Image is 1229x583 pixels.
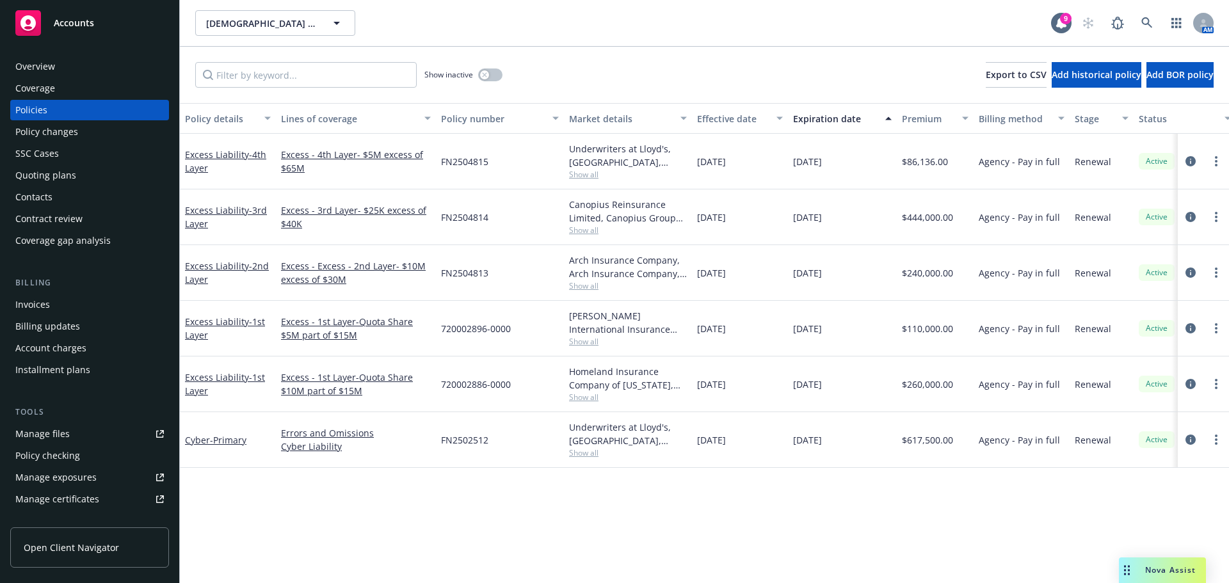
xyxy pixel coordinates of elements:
[1105,10,1130,36] a: Report a Bug
[10,230,169,251] a: Coverage gap analysis
[185,204,267,230] a: Excess Liability
[281,426,431,440] a: Errors and Omissions
[10,165,169,186] a: Quoting plans
[15,338,86,358] div: Account charges
[276,103,436,134] button: Lines of coverage
[1183,376,1198,392] a: circleInformation
[1209,321,1224,336] a: more
[10,316,169,337] a: Billing updates
[902,266,953,280] span: $240,000.00
[10,406,169,419] div: Tools
[1164,10,1189,36] a: Switch app
[10,294,169,315] a: Invoices
[436,103,564,134] button: Policy number
[10,360,169,380] a: Installment plans
[15,122,78,142] div: Policy changes
[788,103,897,134] button: Expiration date
[180,103,276,134] button: Policy details
[1060,13,1072,24] div: 9
[185,148,266,174] a: Excess Liability
[10,467,169,488] a: Manage exposures
[902,155,948,168] span: $86,136.00
[1075,155,1111,168] span: Renewal
[441,211,488,224] span: FN2504814
[1075,378,1111,391] span: Renewal
[569,253,687,280] div: Arch Insurance Company, Arch Insurance Company, Howden Broking Group
[1075,322,1111,335] span: Renewal
[1070,103,1134,134] button: Stage
[1144,156,1169,167] span: Active
[15,165,76,186] div: Quoting plans
[1209,265,1224,280] a: more
[10,209,169,229] a: Contract review
[1144,267,1169,278] span: Active
[210,434,246,446] span: - Primary
[1183,154,1198,169] a: circleInformation
[793,433,822,447] span: [DATE]
[185,434,246,446] a: Cyber
[10,338,169,358] a: Account charges
[15,56,55,77] div: Overview
[1144,323,1169,334] span: Active
[10,78,169,99] a: Coverage
[15,424,70,444] div: Manage files
[10,56,169,77] a: Overview
[1119,557,1135,583] div: Drag to move
[1145,564,1196,575] span: Nova Assist
[281,259,431,286] a: Excess - Excess - 2nd Layer- $10M excess of $30M
[10,489,169,509] a: Manage certificates
[1144,434,1169,445] span: Active
[979,266,1060,280] span: Agency - Pay in full
[281,112,417,125] div: Lines of coverage
[441,266,488,280] span: FN2504813
[697,112,769,125] div: Effective date
[793,211,822,224] span: [DATE]
[697,322,726,335] span: [DATE]
[54,18,94,28] span: Accounts
[10,5,169,41] a: Accounts
[569,365,687,392] div: Homeland Insurance Company of [US_STATE], Intact Insurance, Resilience Cyber Insurance Solutions
[1209,154,1224,169] a: more
[24,541,119,554] span: Open Client Navigator
[1183,209,1198,225] a: circleInformation
[441,378,511,391] span: 720002886-0000
[793,322,822,335] span: [DATE]
[281,371,431,397] a: Excess - 1st Layer-Quota Share $10M part of $15M
[793,155,822,168] span: [DATE]
[902,211,953,224] span: $444,000.00
[424,69,473,80] span: Show inactive
[1139,112,1217,125] div: Status
[15,445,80,466] div: Policy checking
[1075,10,1101,36] a: Start snowing
[979,155,1060,168] span: Agency - Pay in full
[979,433,1060,447] span: Agency - Pay in full
[793,378,822,391] span: [DATE]
[185,315,265,341] a: Excess Liability
[15,78,55,99] div: Coverage
[1209,209,1224,225] a: more
[15,187,52,207] div: Contacts
[692,103,788,134] button: Effective date
[974,103,1070,134] button: Billing method
[195,62,417,88] input: Filter by keyword...
[979,322,1060,335] span: Agency - Pay in full
[986,68,1047,81] span: Export to CSV
[1144,211,1169,223] span: Active
[1209,376,1224,392] a: more
[793,266,822,280] span: [DATE]
[15,143,59,164] div: SSC Cases
[902,322,953,335] span: $110,000.00
[1075,433,1111,447] span: Renewal
[10,143,169,164] a: SSC Cases
[441,322,511,335] span: 720002896-0000
[441,433,488,447] span: FN2502512
[15,511,80,531] div: Manage claims
[441,155,488,168] span: FN2504815
[10,100,169,120] a: Policies
[1183,432,1198,447] a: circleInformation
[1119,557,1206,583] button: Nova Assist
[897,103,974,134] button: Premium
[1075,266,1111,280] span: Renewal
[697,266,726,280] span: [DATE]
[569,198,687,225] div: Canopius Reinsurance Limited, Canopius Group Limited, Howden Broking Group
